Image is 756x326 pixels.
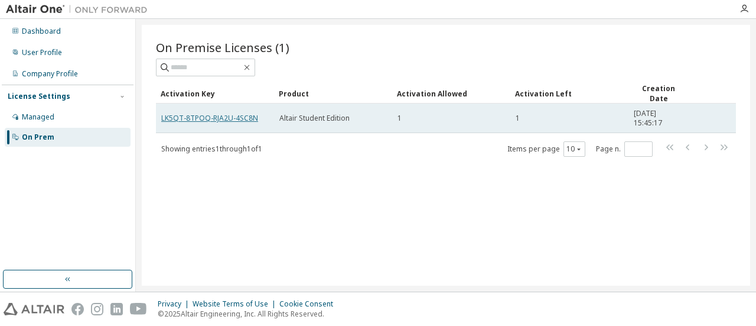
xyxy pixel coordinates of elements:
[161,144,262,154] span: Showing entries 1 through 1 of 1
[596,141,653,157] span: Page n.
[91,303,103,315] img: instagram.svg
[516,114,520,123] span: 1
[22,27,61,36] div: Dashboard
[397,84,506,103] div: Activation Allowed
[110,303,123,315] img: linkedin.svg
[22,48,62,57] div: User Profile
[279,84,387,103] div: Product
[566,144,582,154] button: 10
[507,141,585,157] span: Items per page
[156,39,289,56] span: On Premise Licenses (1)
[22,112,54,122] div: Managed
[130,303,147,315] img: youtube.svg
[633,83,684,104] div: Creation Date
[397,114,402,123] span: 1
[161,84,269,103] div: Activation Key
[515,84,624,103] div: Activation Left
[158,309,340,319] p: © 2025 Altair Engineering, Inc. All Rights Reserved.
[22,69,78,79] div: Company Profile
[6,4,154,15] img: Altair One
[4,303,64,315] img: altair_logo.svg
[22,133,54,142] div: On Prem
[71,303,84,315] img: facebook.svg
[634,109,683,128] span: [DATE] 15:45:17
[8,92,70,101] div: License Settings
[193,299,279,309] div: Website Terms of Use
[279,114,350,123] span: Altair Student Edition
[158,299,193,309] div: Privacy
[161,113,258,123] a: LK5QT-8TPOQ-RJA2U-4SC8N
[279,299,340,309] div: Cookie Consent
